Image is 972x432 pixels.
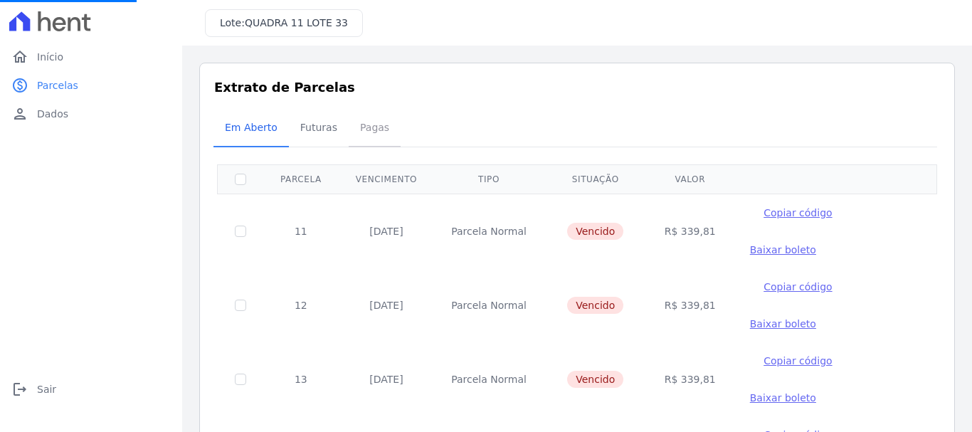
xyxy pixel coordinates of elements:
[750,244,816,255] span: Baixar boleto
[216,113,286,142] span: Em Aberto
[648,164,733,194] th: Valor
[544,164,648,194] th: Situação
[764,207,832,218] span: Copiar código
[37,107,68,121] span: Dados
[750,318,816,330] span: Baixar boleto
[11,381,28,398] i: logout
[352,113,398,142] span: Pagas
[6,100,176,128] a: personDados
[11,105,28,122] i: person
[11,48,28,65] i: home
[764,355,832,367] span: Copiar código
[214,78,940,97] h3: Extrato de Parcelas
[750,243,816,257] a: Baixar boleto
[6,43,176,71] a: homeInício
[6,375,176,404] a: logoutSair
[263,194,339,268] td: 11
[750,206,846,220] button: Copiar código
[567,223,623,240] span: Vencido
[567,297,623,314] span: Vencido
[263,342,339,416] td: 13
[339,164,434,194] th: Vencimento
[6,71,176,100] a: paidParcelas
[339,268,434,342] td: [DATE]
[220,16,348,31] h3: Lote:
[648,268,733,342] td: R$ 339,81
[434,268,544,342] td: Parcela Normal
[11,77,28,94] i: paid
[434,342,544,416] td: Parcela Normal
[349,110,401,147] a: Pagas
[245,17,348,28] span: QUADRA 11 LOTE 33
[764,281,832,293] span: Copiar código
[750,391,816,405] a: Baixar boleto
[339,342,434,416] td: [DATE]
[37,78,78,93] span: Parcelas
[263,164,339,194] th: Parcela
[434,164,544,194] th: Tipo
[750,354,846,368] button: Copiar código
[750,280,846,294] button: Copiar código
[339,194,434,268] td: [DATE]
[263,268,339,342] td: 12
[289,110,349,147] a: Futuras
[750,392,816,404] span: Baixar boleto
[37,382,56,396] span: Sair
[292,113,346,142] span: Futuras
[213,110,289,147] a: Em Aberto
[567,371,623,388] span: Vencido
[434,194,544,268] td: Parcela Normal
[648,194,733,268] td: R$ 339,81
[648,342,733,416] td: R$ 339,81
[37,50,63,64] span: Início
[750,317,816,331] a: Baixar boleto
